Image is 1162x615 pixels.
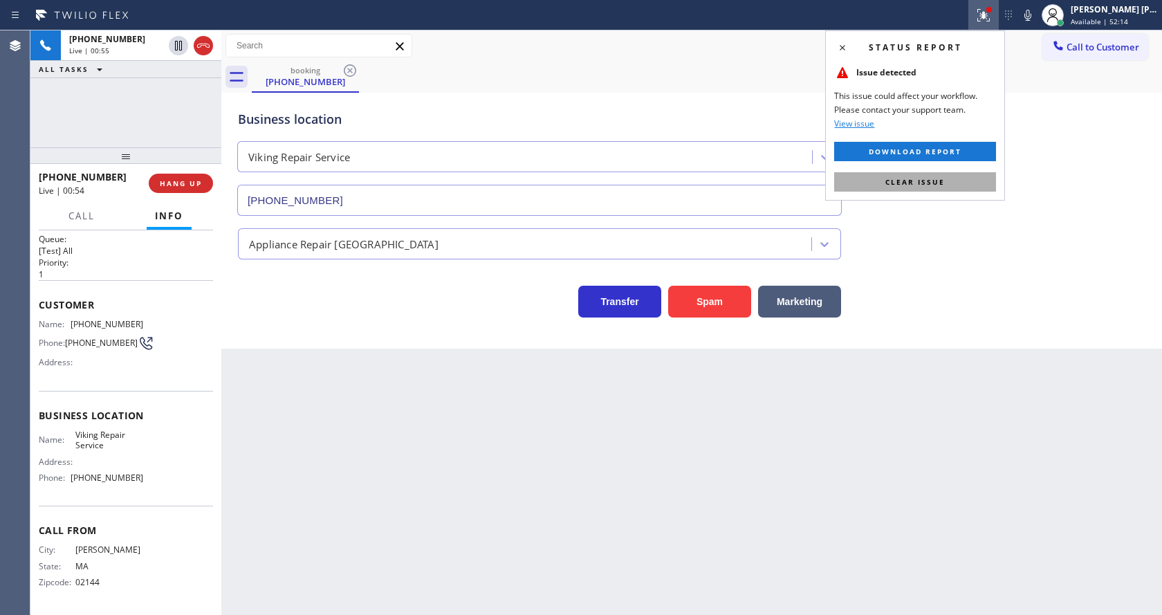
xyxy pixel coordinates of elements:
[68,210,95,222] span: Call
[155,210,183,222] span: Info
[39,577,75,587] span: Zipcode:
[39,544,75,555] span: City:
[1067,41,1139,53] span: Call to Customer
[147,203,192,230] button: Info
[1018,6,1037,25] button: Mute
[60,203,103,230] button: Call
[758,286,841,318] button: Marketing
[75,430,144,451] span: Viking Repair Service
[39,434,75,445] span: Name:
[1042,34,1148,60] button: Call to Customer
[39,561,75,571] span: State:
[169,36,188,55] button: Hold Customer
[30,61,116,77] button: ALL TASKS
[39,233,213,245] h2: Queue:
[39,409,213,422] span: Business location
[75,544,144,555] span: [PERSON_NAME]
[1071,17,1128,26] span: Available | 52:14
[39,524,213,537] span: Call From
[39,257,213,268] h2: Priority:
[248,149,350,165] div: Viking Repair Service
[39,64,89,74] span: ALL TASKS
[75,561,144,571] span: MA
[226,35,412,57] input: Search
[39,185,84,196] span: Live | 00:54
[39,319,71,329] span: Name:
[71,319,143,329] span: [PHONE_NUMBER]
[249,236,439,252] div: Appliance Repair [GEOGRAPHIC_DATA]
[39,338,65,348] span: Phone:
[69,33,145,45] span: [PHONE_NUMBER]
[238,110,841,129] div: Business location
[160,178,202,188] span: HANG UP
[668,286,751,318] button: Spam
[1071,3,1158,15] div: [PERSON_NAME] [PERSON_NAME]
[39,357,75,367] span: Address:
[71,472,143,483] span: [PHONE_NUMBER]
[39,298,213,311] span: Customer
[39,268,213,280] p: 1
[39,457,75,467] span: Address:
[194,36,213,55] button: Hang up
[253,62,358,91] div: (781) 718-4503
[65,338,138,348] span: [PHONE_NUMBER]
[578,286,661,318] button: Transfer
[75,577,144,587] span: 02144
[39,472,71,483] span: Phone:
[149,174,213,193] button: HANG UP
[39,170,127,183] span: [PHONE_NUMBER]
[39,245,213,257] p: [Test] All
[253,75,358,88] div: [PHONE_NUMBER]
[69,46,109,55] span: Live | 00:55
[253,65,358,75] div: booking
[237,185,842,216] input: Phone Number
